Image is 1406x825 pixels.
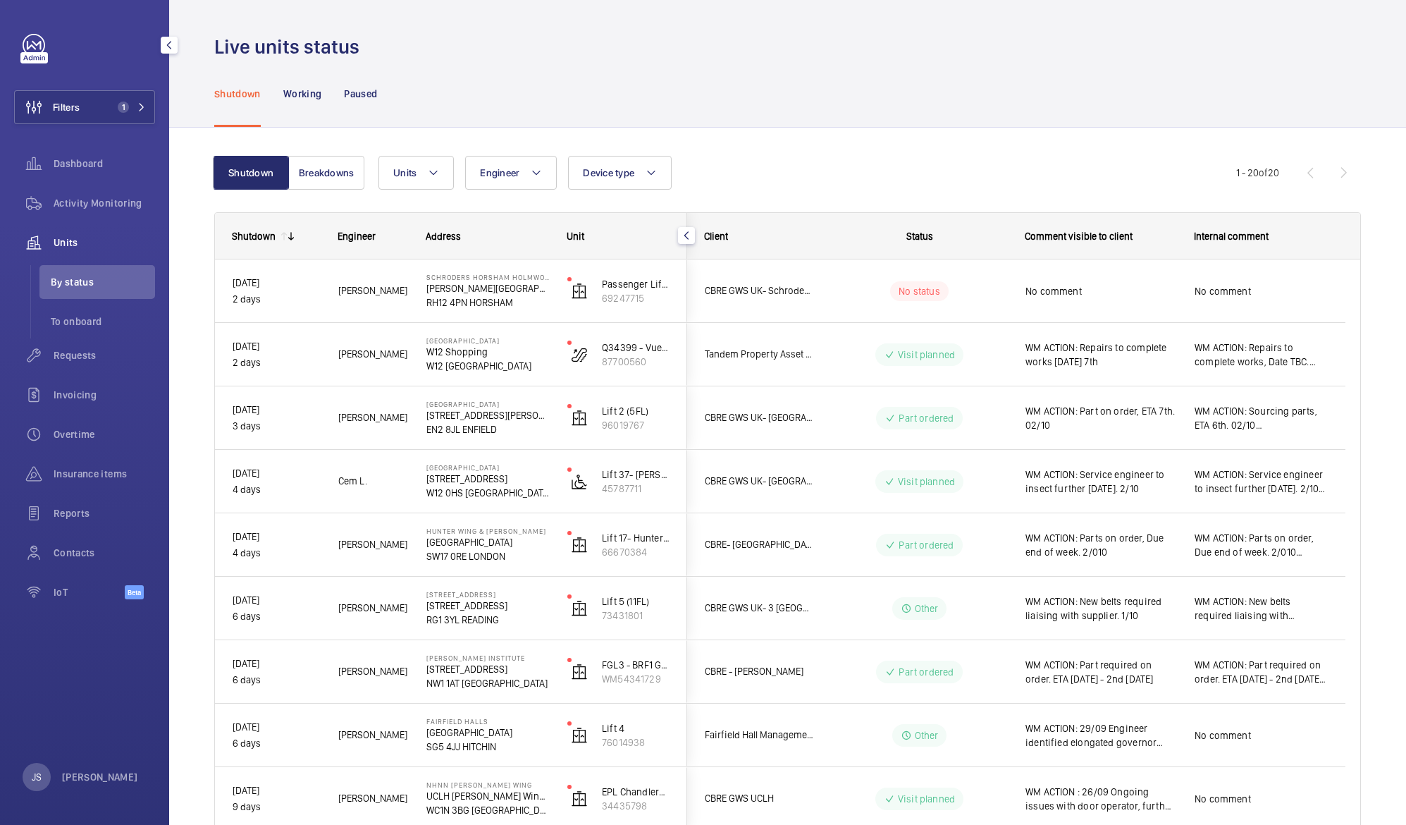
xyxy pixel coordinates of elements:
span: By status [51,275,155,289]
button: Shutdown [213,156,289,190]
p: [PERSON_NAME] [62,770,138,784]
span: Contacts [54,546,155,560]
img: elevator.svg [571,410,588,427]
span: Device type [583,167,634,178]
p: Other [915,728,939,742]
p: NHNN [PERSON_NAME] Wing [426,781,549,789]
span: WM ACTION: New belts required liaising with supplier. 1/10 [GEOGRAPHIC_DATA] [1195,594,1328,623]
span: 1 - 20 20 [1236,168,1279,178]
p: WM54341729 [602,672,670,686]
p: Part ordered [899,665,954,679]
span: WM ACTION: Part required on order. ETA [DATE] - 2nd [DATE] [1025,658,1176,686]
p: SG5 4JJ HITCHIN [426,740,549,754]
p: EN2 8JL ENFIELD [426,422,549,436]
p: 66670384 [602,545,670,559]
p: [DATE] [233,275,320,291]
span: [PERSON_NAME] [338,664,408,680]
span: WM ACTION: New belts required liaising with supplier. 1/10 [1025,594,1176,623]
p: [STREET_ADDRESS] [426,472,549,486]
img: elevator.svg [571,537,588,554]
p: RH12 4PN HORSHAM [426,295,549,310]
span: Client [704,231,728,242]
span: WM ACTION: Service engineer to insect further [DATE]. 2/10 [GEOGRAPHIC_DATA] [1195,468,1328,496]
p: Visit planned [898,348,955,362]
p: JS [32,770,42,784]
span: Engineer [480,167,519,178]
span: Dashboard [54,157,155,171]
p: 4 days [233,545,320,561]
p: Lift 4 [602,721,670,735]
p: [DATE] [233,402,320,418]
span: IoT [54,585,125,599]
img: elevator.svg [571,790,588,807]
button: Units [378,156,454,190]
p: [PERSON_NAME][GEOGRAPHIC_DATA] [426,281,549,295]
p: W12 Shopping [426,345,549,359]
span: Filters [53,100,80,114]
p: 69247715 [602,291,670,305]
img: escalator.svg [571,346,588,363]
p: FGL3 - BRF1 Goods Lift L/H [602,658,670,672]
p: [DATE] [233,592,320,609]
p: Passenger Lift 3 (G-2) [602,277,670,291]
p: [PERSON_NAME] Institute [426,654,549,662]
p: 87700560 [602,355,670,369]
p: 76014938 [602,735,670,750]
span: WM ACTION: Repairs to complete works, Date TBC. 03/10 [GEOGRAPHIC_DATA] [1195,341,1328,369]
p: [GEOGRAPHIC_DATA] [426,463,549,472]
div: Press SPACE to select this row. [687,323,1345,386]
span: [PERSON_NAME] [338,600,408,616]
div: Unit [567,231,670,242]
p: [STREET_ADDRESS] [426,590,549,599]
span: Fairfield Hall Management Company Limited C/o Aspire Block and Estate Management Limited [705,727,813,743]
span: CBRE- [GEOGRAPHIC_DATA] [705,537,813,553]
div: Press SPACE to select this row. [215,323,687,386]
p: 45787711 [602,482,670,496]
p: Hunter Wing & [PERSON_NAME] [426,527,549,535]
span: Requests [54,348,155,362]
p: [GEOGRAPHIC_DATA] [426,400,549,408]
span: WM ACTION: 29/09 Engineer identified elongated governor rope on first visit. Quote to repair to b... [1025,721,1176,750]
p: EPL ChandlerWing LH 20 [602,785,670,799]
p: Visit planned [898,792,955,806]
button: Breakdowns [288,156,364,190]
p: SW17 0RE LONDON [426,549,549,563]
p: [DATE] [233,783,320,799]
span: CBRE GWS UK- Schroders (Horsham & [PERSON_NAME]) [705,283,813,299]
span: WM ACTION: Part on order, ETA 7th. 02/10 [1025,404,1176,432]
span: CBRE GWS UK- [GEOGRAPHIC_DATA] ([GEOGRAPHIC_DATA]) [705,473,813,489]
p: Visit planned [898,475,955,489]
span: WM ACTION: Parts on order, Due end of week. 2/010 [1025,531,1176,559]
p: [GEOGRAPHIC_DATA] [426,535,549,549]
p: 9 days [233,799,320,815]
button: Filters1 [14,90,155,124]
p: W12 [GEOGRAPHIC_DATA] [426,359,549,373]
p: Part ordered [899,411,954,425]
p: Lift 17- Hunter Wing (7FL) [602,531,670,545]
p: 2 days [233,355,320,371]
span: Comment visible to client [1025,231,1133,242]
span: CBRE GWS UK- 3 [GEOGRAPHIC_DATA] [GEOGRAPHIC_DATA] [705,600,813,616]
span: [PERSON_NAME] [338,283,408,299]
p: [GEOGRAPHIC_DATA] [426,726,549,740]
img: elevator.svg [571,283,588,300]
span: [PERSON_NAME] [338,346,408,362]
p: [STREET_ADDRESS][PERSON_NAME] [426,408,549,422]
span: [PERSON_NAME] [338,727,408,743]
span: Engineer [338,231,376,242]
p: [DATE] [233,529,320,545]
span: Tandem Property Asset Management [705,346,813,362]
p: 73431801 [602,609,670,623]
p: [GEOGRAPHIC_DATA] [426,336,549,345]
span: Invoicing [54,388,155,402]
button: Device type [568,156,672,190]
span: Insurance items [54,467,155,481]
p: [DATE] [233,465,320,482]
p: NW1 1AT [GEOGRAPHIC_DATA] [426,676,549,690]
p: 6 days [233,672,320,688]
span: [PERSON_NAME] [338,537,408,553]
span: No comment [1195,728,1328,742]
p: [STREET_ADDRESS] [426,599,549,613]
span: CBRE - [PERSON_NAME] [705,664,813,680]
p: 34435798 [602,799,670,813]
